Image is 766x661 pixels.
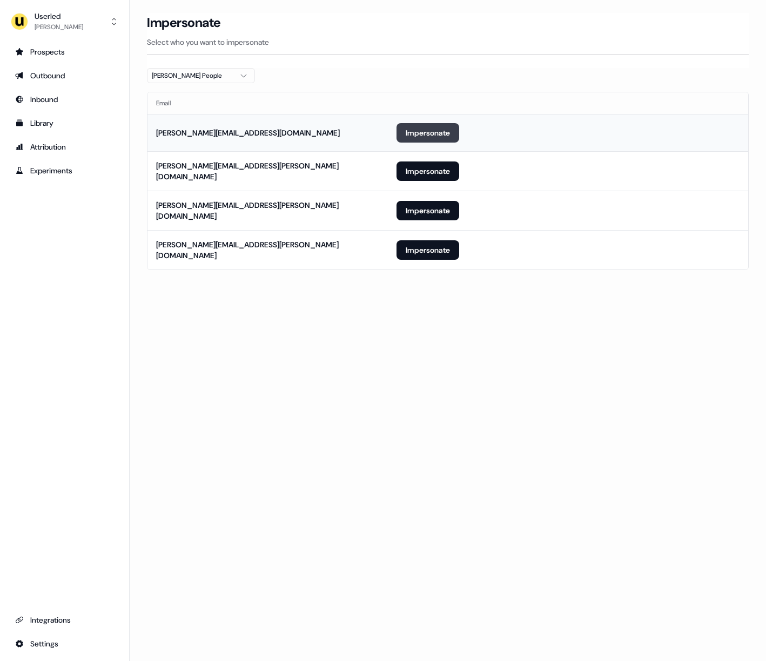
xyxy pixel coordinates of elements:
div: Outbound [15,70,114,81]
div: [PERSON_NAME][EMAIL_ADDRESS][PERSON_NAME][DOMAIN_NAME] [156,200,379,221]
h3: Impersonate [147,15,221,31]
a: Go to integrations [9,635,120,652]
div: Prospects [15,46,114,57]
div: [PERSON_NAME][EMAIL_ADDRESS][DOMAIN_NAME] [156,127,340,138]
a: Go to outbound experience [9,67,120,84]
button: Impersonate [397,161,459,181]
a: Go to integrations [9,611,120,629]
a: Go to prospects [9,43,120,60]
div: [PERSON_NAME][EMAIL_ADDRESS][PERSON_NAME][DOMAIN_NAME] [156,160,379,182]
div: Userled [35,11,83,22]
div: [PERSON_NAME] People [152,70,233,81]
div: Inbound [15,94,114,105]
button: Impersonate [397,201,459,220]
div: [PERSON_NAME] [35,22,83,32]
a: Go to experiments [9,162,120,179]
a: Go to attribution [9,138,120,156]
div: Settings [15,638,114,649]
th: Email [147,92,388,114]
div: Attribution [15,141,114,152]
div: Experiments [15,165,114,176]
button: Userled[PERSON_NAME] [9,9,120,35]
a: Go to templates [9,114,120,132]
a: Go to Inbound [9,91,120,108]
button: Impersonate [397,123,459,143]
div: Library [15,118,114,129]
div: [PERSON_NAME][EMAIL_ADDRESS][PERSON_NAME][DOMAIN_NAME] [156,239,379,261]
button: Impersonate [397,240,459,260]
button: [PERSON_NAME] People [147,68,255,83]
p: Select who you want to impersonate [147,37,749,48]
div: Integrations [15,615,114,625]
